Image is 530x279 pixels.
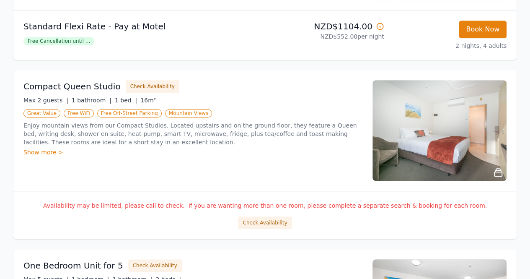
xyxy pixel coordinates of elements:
button: Check Availability [238,216,292,229]
span: Free Cancellation until ... [23,37,94,45]
span: 1 bathroom | [72,97,111,104]
span: 1 bed | [115,97,137,104]
button: Check Availability [126,80,179,93]
span: 16m² [140,97,156,104]
p: NZD$552.00 per night [269,32,384,41]
button: Book Now [459,21,507,38]
p: Standard Flexi Rate - Pay at Motel [23,21,262,32]
button: Check Availability [128,259,182,272]
div: Show more > [23,148,362,156]
span: Great Value [23,109,60,117]
span: Free WiFi [64,109,94,117]
span: Free Off-Street Parking [97,109,162,117]
h3: Compact Queen Studio [23,81,121,92]
span: Max 2 guests | [23,97,68,104]
p: Availability may be limited, please call to check. If you are wanting more than one room, please ... [23,201,507,210]
p: NZD$1104.00 [269,21,384,32]
h3: One Bedroom Unit for 5 [23,260,123,271]
span: Mountain Views [165,109,212,117]
p: Enjoy mountain views from our Compact Studios. Located upstairs and on the ground floor, they fea... [23,121,362,146]
p: 2 nights, 4 adults [391,42,507,50]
